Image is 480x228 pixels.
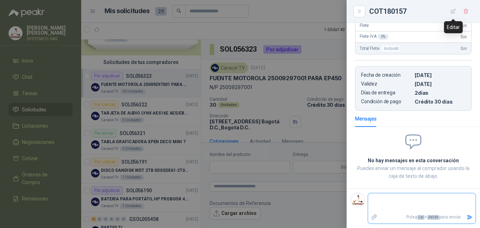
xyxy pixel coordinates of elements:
div: 0 % [378,34,388,40]
span: Ctrl [417,215,425,220]
span: 0 [461,23,467,28]
p: [DATE] [415,81,466,87]
button: Enviar [464,211,475,223]
div: Editar [444,21,463,33]
p: Fecha de creación [361,72,412,78]
label: Adjuntar archivos [368,211,380,223]
p: [DATE] [415,72,466,78]
p: Puedes enviar un mensaje al comprador usando la caja de texto de abajo. [355,164,472,180]
span: ,00 [463,47,467,51]
p: Crédito 30 días [415,99,466,105]
div: Mensajes [355,115,377,123]
p: Pulsa + para enviar [380,211,464,223]
div: COT180157 [369,6,472,17]
span: Total Flete [360,44,403,53]
span: ,00 [463,35,467,39]
span: Flete IVA [360,34,388,40]
p: Días de entrega [361,90,412,96]
p: Condición de pago [361,99,412,105]
span: ENTER [427,215,439,220]
p: Validez [361,81,412,87]
span: ,00 [463,24,467,28]
button: Close [355,7,364,16]
span: 0 [461,34,467,39]
img: Company Logo [351,193,365,207]
p: 2 dias [415,90,466,96]
div: Incluido [380,44,402,53]
span: 0 [461,46,467,51]
h2: No hay mensajes en esta conversación [355,157,472,164]
span: Flete [360,23,369,28]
